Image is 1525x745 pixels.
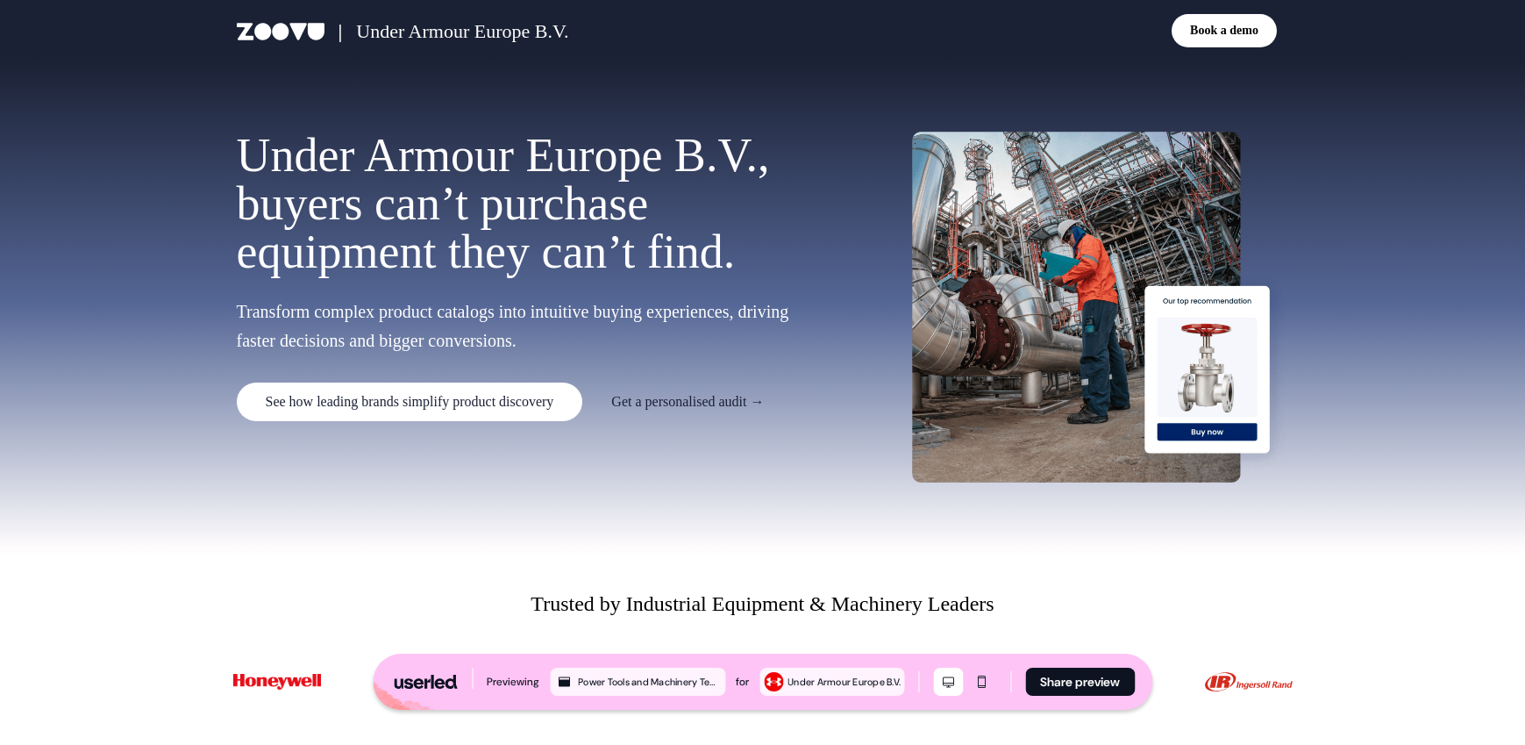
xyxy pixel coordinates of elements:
[1025,668,1135,696] button: Share preview
[578,674,722,690] div: Power Tools and Machinery Template Copy
[966,668,996,696] button: Mobile mode
[531,588,994,620] p: Trusted by Industrial Equipment & Machinery Leaders
[237,383,583,421] button: See how leading brands simplify product discovery
[356,17,568,46] p: Under Armour Europe B.V.
[736,673,749,691] div: for
[933,668,963,696] button: Desktop mode
[338,17,343,46] p: |
[237,132,794,276] p: , buyers can’t purchase equipment they can’t find.
[582,383,793,421] button: Get a personalised audit →
[237,129,758,182] span: Under Armour Europe B.V.
[237,302,789,350] span: Transform complex product catalogs into intuitive buying experiences, driving faster decisions an...
[487,673,539,691] div: Previewing
[787,674,901,690] div: Under Armour Europe B.V.
[1172,14,1277,47] button: Book a demo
